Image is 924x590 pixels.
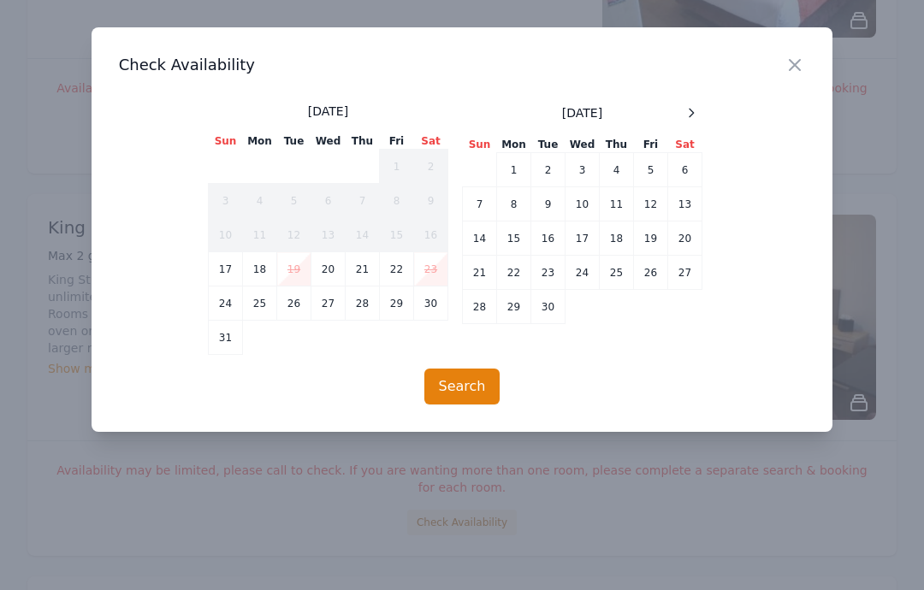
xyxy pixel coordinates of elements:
[209,252,243,286] td: 17
[600,221,634,256] td: 18
[497,256,531,290] td: 22
[668,187,702,221] td: 13
[634,256,668,290] td: 26
[119,55,806,75] h3: Check Availability
[634,153,668,187] td: 5
[277,184,311,218] td: 5
[463,256,497,290] td: 21
[414,184,448,218] td: 9
[243,218,277,252] td: 11
[243,184,277,218] td: 4
[600,137,634,153] th: Thu
[668,137,702,153] th: Sat
[277,252,311,286] td: 19
[311,218,346,252] td: 13
[414,150,448,184] td: 2
[566,137,600,153] th: Wed
[311,184,346,218] td: 6
[531,153,566,187] td: 2
[380,286,414,321] td: 29
[346,218,380,252] td: 14
[531,290,566,324] td: 30
[566,153,600,187] td: 3
[562,104,602,121] span: [DATE]
[463,187,497,221] td: 7
[209,184,243,218] td: 3
[414,286,448,321] td: 30
[209,286,243,321] td: 24
[497,290,531,324] td: 29
[463,290,497,324] td: 28
[209,321,243,355] td: 31
[209,133,243,150] th: Sun
[414,252,448,286] td: 23
[380,133,414,150] th: Fri
[243,286,277,321] td: 25
[424,369,500,404] button: Search
[531,256,566,290] td: 23
[668,221,702,256] td: 20
[634,221,668,256] td: 19
[668,153,702,187] td: 6
[380,218,414,252] td: 15
[346,133,380,150] th: Thu
[277,218,311,252] td: 12
[346,252,380,286] td: 21
[600,256,634,290] td: 25
[668,256,702,290] td: 27
[566,221,600,256] td: 17
[311,252,346,286] td: 20
[566,256,600,290] td: 24
[414,133,448,150] th: Sat
[277,286,311,321] td: 26
[531,221,566,256] td: 16
[311,286,346,321] td: 27
[634,187,668,221] td: 12
[497,153,531,187] td: 1
[414,218,448,252] td: 16
[380,252,414,286] td: 22
[308,103,348,120] span: [DATE]
[497,137,531,153] th: Mon
[380,184,414,218] td: 8
[209,218,243,252] td: 10
[463,137,497,153] th: Sun
[243,133,277,150] th: Mon
[634,137,668,153] th: Fri
[463,221,497,256] td: 14
[380,150,414,184] td: 1
[531,187,566,221] td: 9
[243,252,277,286] td: 18
[346,286,380,321] td: 28
[497,221,531,256] td: 15
[346,184,380,218] td: 7
[497,187,531,221] td: 8
[277,133,311,150] th: Tue
[600,187,634,221] td: 11
[600,153,634,187] td: 4
[531,137,566,153] th: Tue
[311,133,346,150] th: Wed
[566,187,600,221] td: 10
